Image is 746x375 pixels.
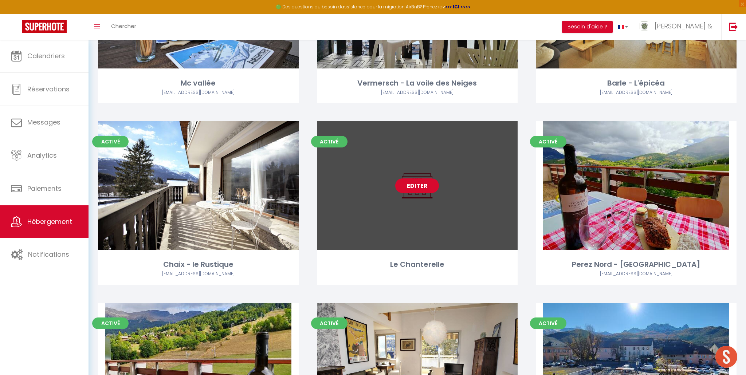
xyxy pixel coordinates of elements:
span: Messages [27,118,60,127]
span: Analytics [27,151,57,160]
a: >>> ICI <<<< [445,4,471,10]
span: Paiements [27,184,62,193]
span: Activé [530,317,566,329]
button: Besoin d'aide ? [562,21,613,33]
span: Calendriers [27,51,65,60]
span: Activé [92,317,129,329]
div: Airbnb [98,89,299,96]
div: Ouvrir le chat [715,346,737,368]
div: Perez Nord - [GEOGRAPHIC_DATA] [536,259,737,270]
span: Hébergement [27,217,72,226]
div: Vermersch - La voile des Neiges [317,78,518,89]
span: Notifications [28,250,69,259]
img: logout [729,22,738,31]
div: Mc vallée [98,78,299,89]
span: Activé [311,136,348,147]
img: ... [639,21,650,32]
div: Airbnb [536,89,737,96]
span: Chercher [111,22,136,30]
div: Barle - L'épicéa [536,78,737,89]
div: Airbnb [317,89,518,96]
img: Super Booking [22,20,67,33]
div: Airbnb [98,271,299,277]
span: Activé [530,136,566,147]
a: Chercher [106,14,142,40]
div: Le Chanterelle [317,259,518,270]
span: Activé [92,136,129,147]
a: ... [PERSON_NAME] & [633,14,721,40]
span: Réservations [27,84,70,94]
a: Editer [395,178,439,193]
span: Activé [311,317,348,329]
span: [PERSON_NAME] & [655,21,712,31]
div: Chaix - le Rustique [98,259,299,270]
div: Airbnb [536,271,737,277]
